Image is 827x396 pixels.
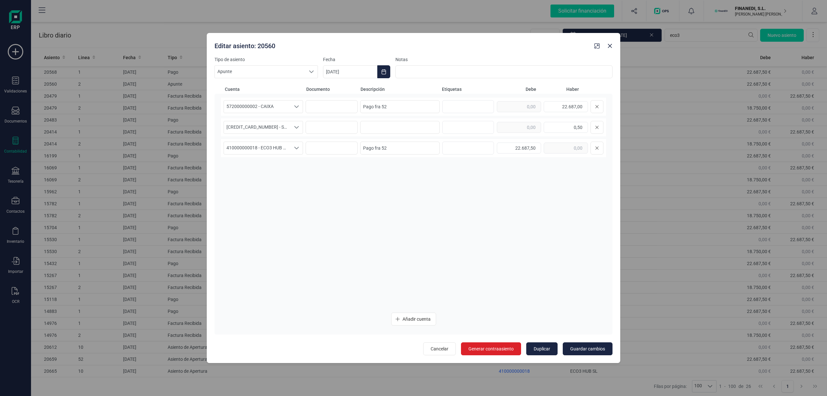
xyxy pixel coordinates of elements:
input: 0,00 [497,101,541,112]
div: Seleccione una cuenta [290,121,303,134]
div: Seleccione una cuenta [290,101,303,113]
div: Seleccione una cuenta [290,142,303,154]
span: Haber [539,86,579,92]
label: Fecha [323,56,390,63]
button: Generar contraasiento [461,342,521,355]
span: 410000000018 - ECO3 HUB SL [224,142,290,154]
input: 0,00 [544,101,588,112]
span: Cuenta [225,86,304,92]
span: Etiquetas [442,86,494,92]
label: Tipo de asiento [215,56,318,63]
span: Documento [306,86,358,92]
span: Añadir cuenta [403,316,431,322]
span: Descripción [361,86,439,92]
button: Añadir cuenta [391,313,436,326]
span: Duplicar [534,346,550,352]
span: Debe [496,86,536,92]
input: 0,00 [497,122,541,133]
label: Notas [395,56,612,63]
span: Apunte [215,66,305,78]
button: Cancelar [423,342,456,355]
div: Editar asiento: 20560 [212,39,592,50]
span: Generar contraasiento [468,346,514,352]
input: 0,00 [544,143,588,154]
button: Choose Date [377,65,390,78]
input: 0,00 [497,143,541,154]
input: 0,00 [544,122,588,133]
button: Guardar cambios [563,342,612,355]
span: Cancelar [431,346,448,352]
span: Guardar cambios [570,346,605,352]
span: 572000000002 - CAIXA [224,101,290,113]
span: [CREDIT_CARD_NUMBER] - Servicios bancarios CAIXA [224,121,290,134]
button: Duplicar [526,342,558,355]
